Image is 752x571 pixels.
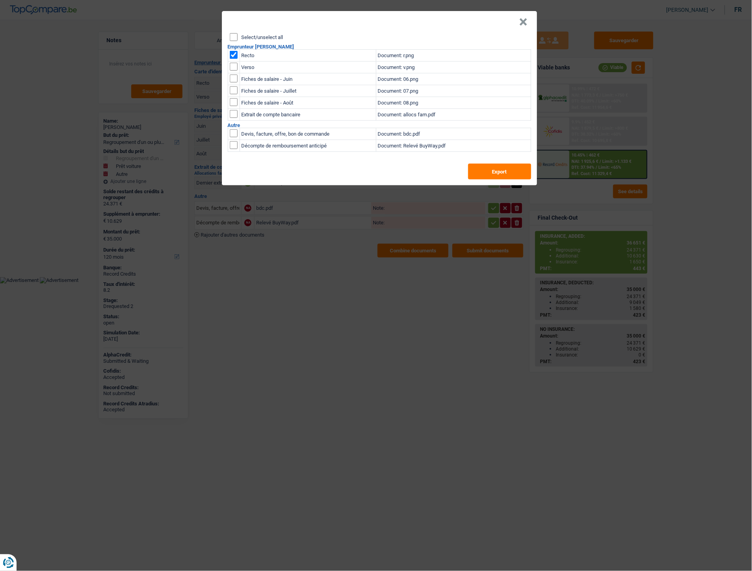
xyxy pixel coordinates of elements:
td: Document: 08.png [376,97,531,109]
h2: Autre [228,123,531,128]
td: Décompte de remboursement anticipé [240,140,376,152]
td: Fiches de salaire - Août [240,97,376,109]
button: Close [519,18,528,26]
td: Fiches de salaire - Juin [240,73,376,85]
td: Devis, facture, offre, bon de commande [240,128,376,140]
td: Document: 07.png [376,85,531,97]
td: Document: allocs fam.pdf [376,109,531,121]
td: Recto [240,50,376,62]
td: Document: 06.png [376,73,531,85]
h2: Emprunteur [PERSON_NAME] [228,44,531,49]
td: Extrait de compte bancaire [240,109,376,121]
label: Select/unselect all [242,35,283,40]
td: Verso [240,62,376,73]
td: Document: r.png [376,50,531,62]
td: Document: v.png [376,62,531,73]
button: Export [468,164,531,179]
td: Fiches de salaire - Juillet [240,85,376,97]
td: Document: Relevé BuyWay.pdf [376,140,531,152]
td: Document: bdc.pdf [376,128,531,140]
